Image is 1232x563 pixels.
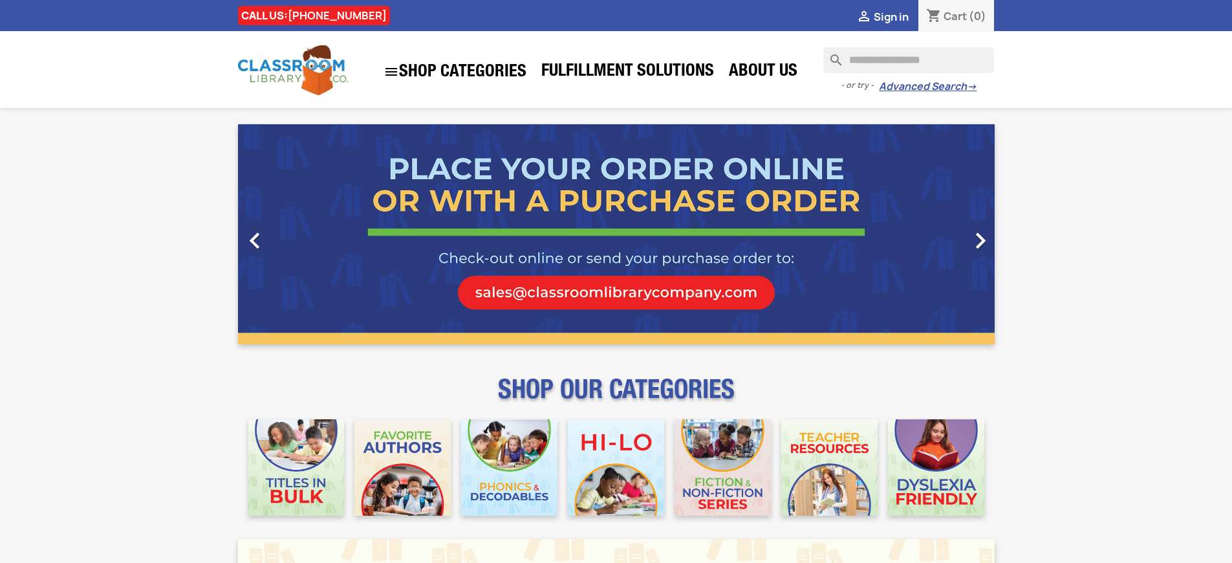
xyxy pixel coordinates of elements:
a: Previous [238,124,352,344]
i: shopping_cart [926,9,942,25]
a: About Us [722,60,804,85]
span: Cart [944,9,967,23]
ul: Carousel container [238,124,995,344]
i:  [964,225,997,257]
img: CLC_Bulk_Mobile.jpg [248,419,345,516]
p: SHOP OUR CATEGORIES [238,386,995,409]
a: [PHONE_NUMBER] [288,8,387,23]
span: → [967,80,977,93]
span: - or try - [841,79,879,92]
img: CLC_Favorite_Authors_Mobile.jpg [354,419,451,516]
img: CLC_Fiction_Nonfiction_Mobile.jpg [675,419,771,516]
img: CLC_Teacher_Resources_Mobile.jpg [781,419,878,516]
a: Fulfillment Solutions [535,60,720,85]
i:  [856,10,872,25]
div: CALL US: [238,6,390,25]
i:  [239,225,271,257]
a: SHOP CATEGORIES [377,58,533,86]
a: Next [881,124,995,344]
input: Search [823,47,994,73]
img: CLC_Dyslexia_Mobile.jpg [888,419,984,516]
img: CLC_HiLo_Mobile.jpg [568,419,664,516]
i: search [823,47,839,63]
a: Advanced Search→ [879,80,977,93]
img: Classroom Library Company [238,45,348,95]
a:  Sign in [856,10,909,24]
i:  [384,64,399,80]
span: (0) [969,9,986,23]
img: CLC_Phonics_And_Decodables_Mobile.jpg [461,419,557,516]
span: Sign in [874,10,909,24]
